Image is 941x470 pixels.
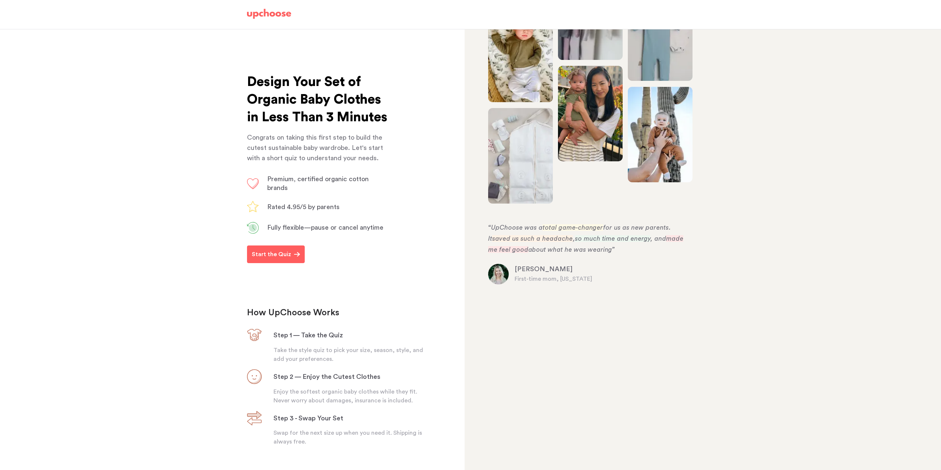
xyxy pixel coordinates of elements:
img: A mother holding her baby in her arms [488,108,553,204]
img: Heart [247,178,259,189]
img: A mother holding her daughter in her arms in a garden, smiling at the camera [558,66,623,161]
img: Step 3 - Swap Clothes [247,411,262,426]
span: Fully flexible—pause or cancel anytime [267,224,383,231]
img: Step 1 — Design your set [247,329,262,341]
span: saved us such a headache [492,235,573,242]
p: Enjoy the softest organic baby clothes while they fit. Never worry about damages, insurance is in... [273,387,426,405]
h2: How UpChoose Works [247,307,426,319]
p: Swap for the next size up when you need it. Shipping is always free. [273,428,426,446]
img: Step 2 — Enjoy [247,369,262,384]
img: A mother and her baby boy smiling at the cameraa [628,87,693,182]
h3: Step 3 - Swap Your Set [273,414,426,423]
h3: Step 2 — Enjoy the Cutest Clothes [273,373,426,381]
img: Less than 5 minutes spent [247,222,259,234]
span: , and [650,235,666,242]
p: [PERSON_NAME] [515,265,690,274]
img: Overall rating 4.9 [247,201,259,212]
img: UpChoose [247,9,291,19]
p: Start the Quiz [252,250,291,259]
img: Kylie U. [488,264,509,284]
span: “UpChoose was a [488,224,543,231]
span: Design Your Set of Organic Baby Clothes in Less Than 3 Minutes [247,75,387,124]
p: Congrats on taking this first step to build the cutest sustainable baby wardrobe. Let's start wit... [247,132,388,163]
a: UpChoose [247,9,291,22]
span: so much time and energy [575,235,650,242]
span: about what he was wearing” [528,246,615,253]
p: Take the style quiz to pick your size, season, style, and add your preferences. [273,346,426,363]
h3: Step 1 — Take the Quiz [273,331,426,340]
img: A woman laying down with her newborn baby and smiling [488,7,553,102]
span: total game-changer [543,224,603,231]
span: Rated 4.95/5 by parents [267,204,340,210]
span: Premium, certified organic cotton brands [267,176,369,191]
span: , [573,235,575,242]
p: First-time mom, [US_STATE] [515,275,690,283]
button: Start the Quiz [247,245,305,263]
